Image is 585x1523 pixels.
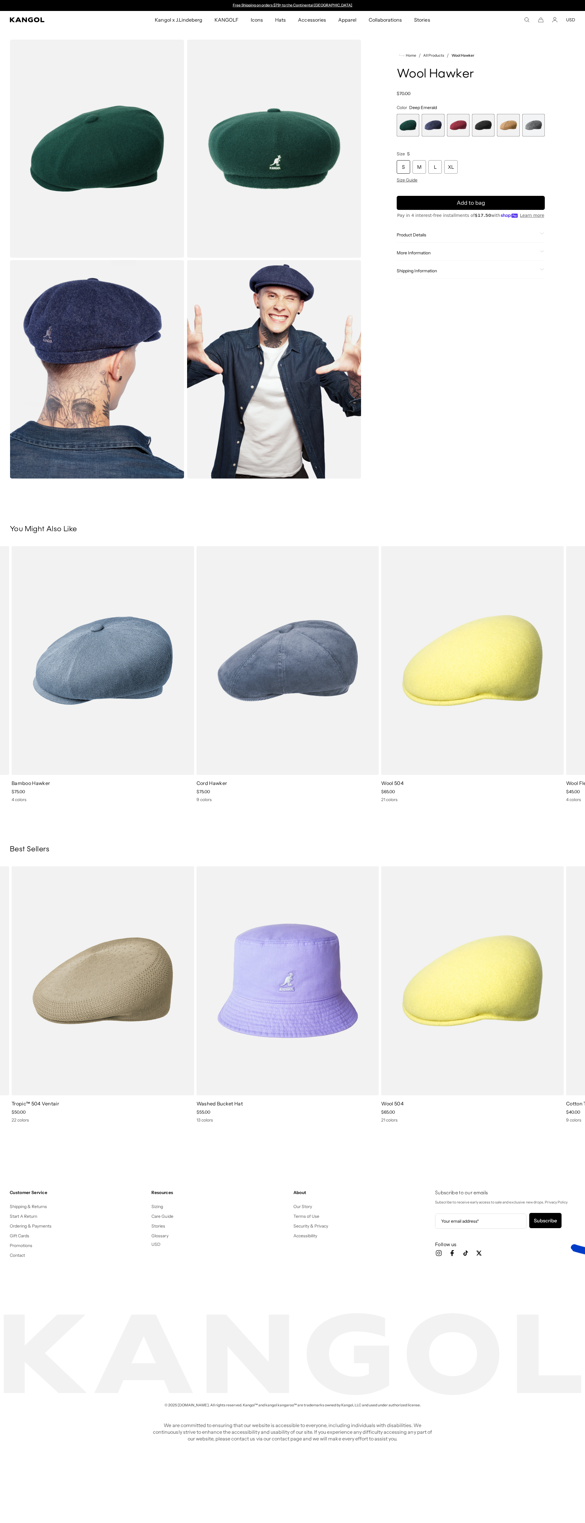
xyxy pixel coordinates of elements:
[12,780,50,786] a: Bamboo Hawker
[497,114,519,136] div: 5 of 6
[435,1241,575,1248] h3: Follow us
[194,546,379,803] div: 2 of 5
[194,866,379,1123] div: 2 of 10
[292,11,332,29] a: Accessories
[407,151,410,157] span: S
[381,866,564,1095] img: Wool 504
[422,114,444,136] div: 2 of 6
[472,114,495,136] div: 4 of 6
[369,11,402,29] span: Collaborations
[151,1214,173,1219] a: Care Guide
[399,53,416,58] a: Home
[151,1190,288,1195] h4: Resources
[187,260,361,478] img: navy-marl
[379,546,564,803] div: 3 of 5
[566,17,575,23] button: USD
[197,1101,243,1107] a: Washed Bucket Hat
[10,1253,25,1258] a: Contact
[381,1101,404,1107] a: Wool 504
[12,797,194,802] div: 4 colors
[422,114,444,136] label: Navy Marl
[381,789,395,794] span: $65.00
[522,114,545,136] div: 6 of 6
[397,105,407,110] span: Color
[12,866,194,1095] img: Tropic™ 504 Ventair
[151,1233,168,1239] a: Glossary
[566,1109,580,1115] span: $40.00
[397,196,545,210] button: Add to bag
[275,11,286,29] span: Hats
[379,866,564,1123] div: 3 of 10
[245,11,269,29] a: Icons
[409,105,437,110] span: Deep Emerald
[10,17,102,22] a: Kangol
[197,866,379,1095] img: Washed Bucket Hat
[413,160,426,174] div: M
[10,1204,47,1209] a: Shipping & Returns
[10,260,184,478] img: navy-marl
[230,3,355,8] div: Announcement
[538,17,544,23] button: Cart
[397,114,419,136] label: Deep Emerald
[12,789,25,794] span: $75.00
[12,1109,26,1115] span: $50.00
[230,3,355,8] slideshow-component: Announcement bar
[397,91,410,96] span: $70.00
[9,866,194,1123] div: 1 of 10
[10,40,361,479] product-gallery: Gallery Viewer
[293,1223,328,1229] a: Security & Privacy
[397,177,417,183] span: Size Guide
[151,1223,165,1229] a: Stories
[529,1213,562,1228] button: Subscribe
[269,11,292,29] a: Hats
[444,160,458,174] div: XL
[447,114,470,136] div: 3 of 6
[381,1109,395,1115] span: $65.00
[363,11,408,29] a: Collaborations
[497,114,519,136] label: Camel
[552,17,558,23] a: Account
[12,1117,194,1123] div: 22 colors
[414,11,430,29] span: Stories
[397,68,545,81] h1: Wool Hawker
[522,114,545,136] label: Flannel
[251,11,263,29] span: Icons
[428,160,442,174] div: L
[298,11,326,29] span: Accessories
[187,40,361,258] img: color-deep-emerald
[332,11,363,29] a: Apparel
[452,53,474,58] a: Wool Hawker
[10,525,575,534] h3: You Might Also Like
[10,1223,52,1229] a: Ordering & Payments
[435,1190,575,1196] h4: Subscribe to our emails
[381,797,564,802] div: 21 colors
[230,3,355,8] div: 1 of 2
[338,11,356,29] span: Apparel
[214,11,239,29] span: KANGOLF
[10,845,575,854] h3: Best Sellers
[397,151,405,157] span: Size
[408,11,436,29] a: Stories
[423,53,444,58] a: All Products
[293,1204,312,1209] a: Our Story
[151,1242,161,1247] button: USD
[10,40,184,258] img: color-deep-emerald
[435,1199,575,1206] p: Subscribe to receive early access to sale and exclusive new drops. Privacy Policy
[197,1109,210,1115] span: $55.00
[10,1214,37,1219] a: Start A Return
[149,11,208,29] a: Kangol x J.Lindeberg
[397,52,545,59] nav: breadcrumbs
[447,114,470,136] label: Cranberry
[197,797,379,802] div: 9 colors
[381,546,564,775] img: Wool 504
[10,1190,147,1195] h4: Customer Service
[12,1101,59,1107] a: Tropic™ 504 Ventair
[397,250,537,256] span: More Information
[12,546,194,775] img: Bamboo Hawker
[9,546,194,803] div: 1 of 5
[381,1117,564,1123] div: 21 colors
[197,780,227,786] a: Cord Hawker
[197,789,210,794] span: $75.00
